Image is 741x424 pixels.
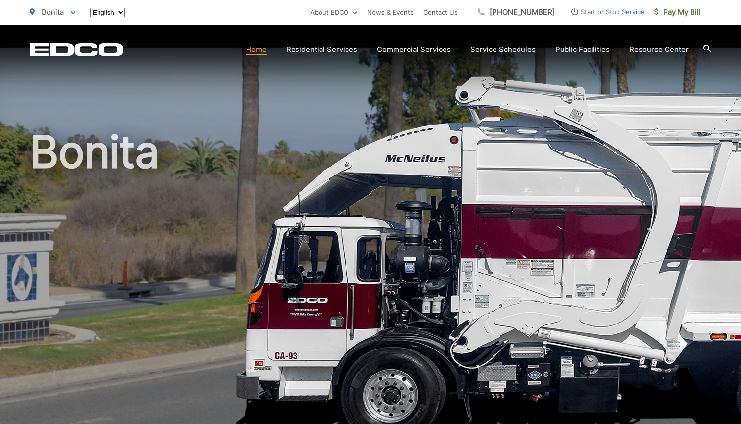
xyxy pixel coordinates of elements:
[246,44,267,55] a: Home
[629,44,689,55] a: Resource Center
[555,44,610,55] a: Public Facilities
[286,44,357,55] a: Residential Services
[654,6,701,18] span: Pay My Bill
[423,6,458,18] a: Contact Us
[90,8,125,17] select: Select a language
[470,44,536,55] a: Service Schedules
[367,6,414,18] a: News & Events
[310,6,357,18] a: About EDCO
[377,44,451,55] a: Commercial Services
[42,7,64,17] span: Bonita
[30,43,123,56] a: EDCD logo. Return to the homepage.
